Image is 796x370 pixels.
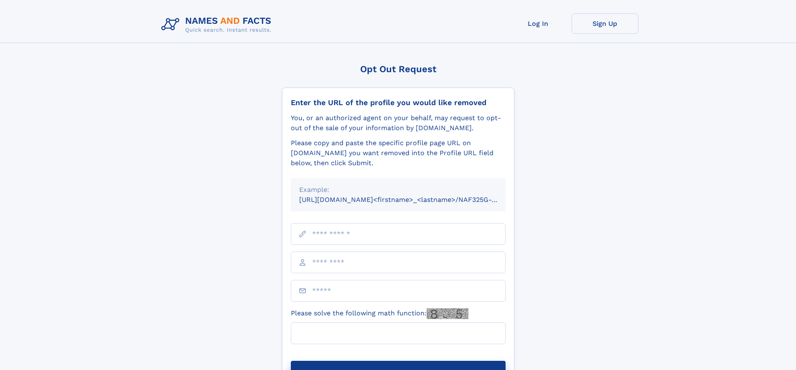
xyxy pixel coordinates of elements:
[299,185,497,195] div: Example:
[291,98,506,107] div: Enter the URL of the profile you would like removed
[158,13,278,36] img: Logo Names and Facts
[282,64,514,74] div: Opt Out Request
[299,196,521,204] small: [URL][DOMAIN_NAME]<firstname>_<lastname>/NAF325G-xxxxxxxx
[291,138,506,168] div: Please copy and paste the specific profile page URL on [DOMAIN_NAME] you want removed into the Pr...
[572,13,638,34] a: Sign Up
[291,308,468,319] label: Please solve the following math function:
[291,113,506,133] div: You, or an authorized agent on your behalf, may request to opt-out of the sale of your informatio...
[505,13,572,34] a: Log In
